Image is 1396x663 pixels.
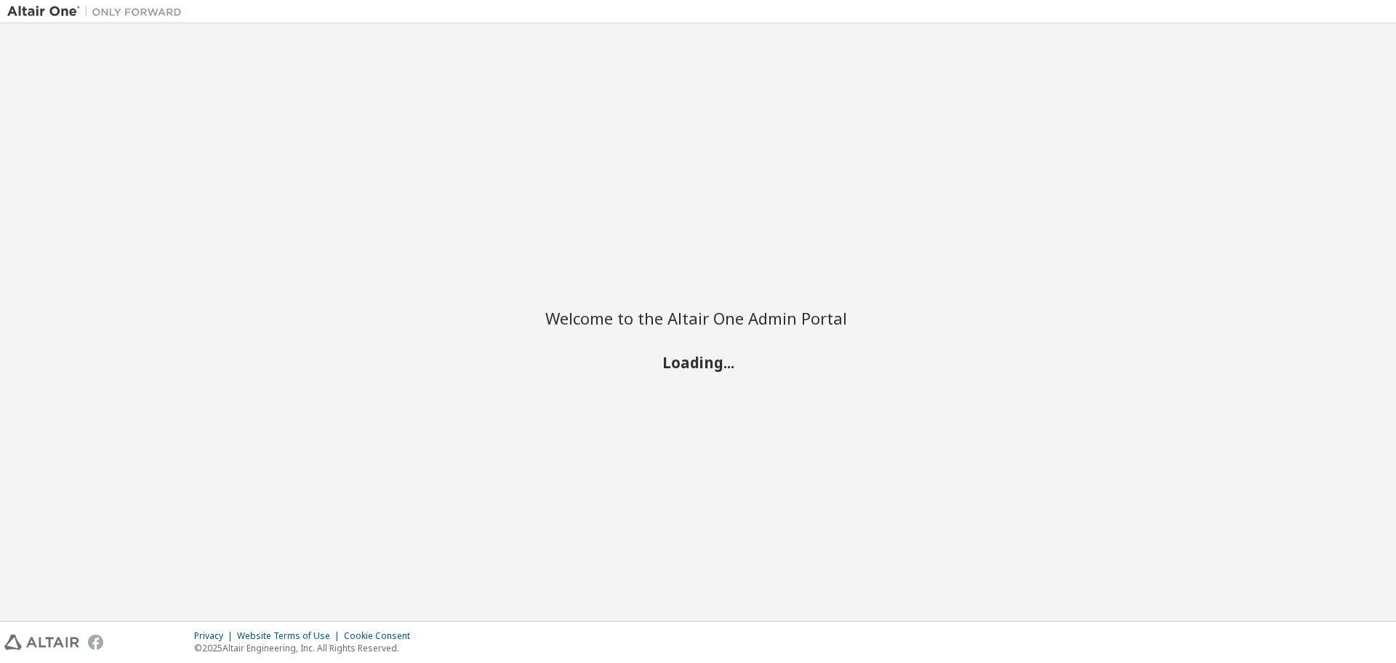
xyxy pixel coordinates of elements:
img: altair_logo.svg [4,635,79,650]
h2: Loading... [545,352,851,371]
p: © 2025 Altair Engineering, Inc. All Rights Reserved. [194,642,419,654]
img: facebook.svg [88,635,103,650]
h2: Welcome to the Altair One Admin Portal [545,308,851,328]
div: Cookie Consent [344,630,419,642]
img: Altair One [7,4,189,19]
div: Website Terms of Use [237,630,344,642]
div: Privacy [194,630,237,642]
